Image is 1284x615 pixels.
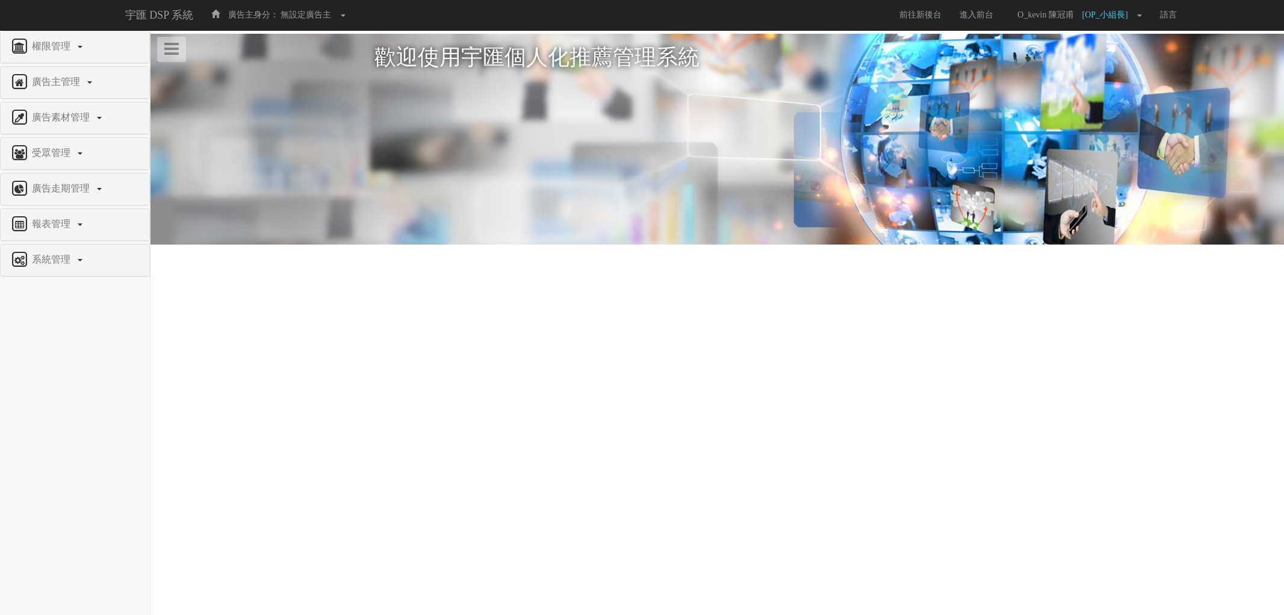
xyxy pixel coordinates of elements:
[281,10,331,19] span: 無設定廣告主
[10,215,140,234] a: 報表管理
[228,10,279,19] span: 廣告主身分：
[1082,10,1134,19] span: [OP_小組長]
[10,251,140,270] a: 系統管理
[10,144,140,163] a: 受眾管理
[10,108,140,128] a: 廣告素材管理
[1011,10,1080,19] span: O_kevin 陳冠甫
[29,41,76,51] span: 權限管理
[29,219,76,229] span: 報表管理
[374,46,1061,70] h1: 歡迎使用宇匯個人化推薦管理系統
[10,180,140,199] a: 廣告走期管理
[10,37,140,57] a: 權限管理
[29,112,96,122] span: 廣告素材管理
[29,76,86,87] span: 廣告主管理
[29,148,76,158] span: 受眾管理
[10,73,140,92] a: 廣告主管理
[29,183,96,193] span: 廣告走期管理
[29,254,76,264] span: 系統管理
